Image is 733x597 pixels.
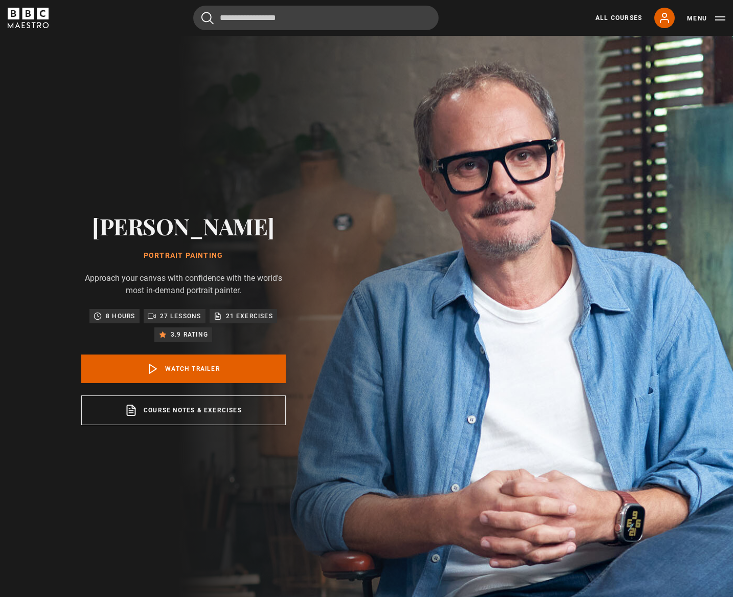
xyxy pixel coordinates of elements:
[687,13,725,24] button: Toggle navigation
[81,213,286,239] h2: [PERSON_NAME]
[106,311,135,321] p: 8 hours
[81,355,286,383] a: Watch Trailer
[595,13,642,23] a: All Courses
[8,8,49,28] svg: BBC Maestro
[193,6,439,30] input: Search
[201,12,214,25] button: Submit the search query
[226,311,273,321] p: 21 exercises
[160,311,201,321] p: 27 lessons
[81,395,286,425] a: Course notes & exercises
[81,252,286,260] h1: Portrait Painting
[171,329,208,340] p: 3.9 rating
[81,272,286,297] p: Approach your canvas with confidence with the world's most in-demand portrait painter.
